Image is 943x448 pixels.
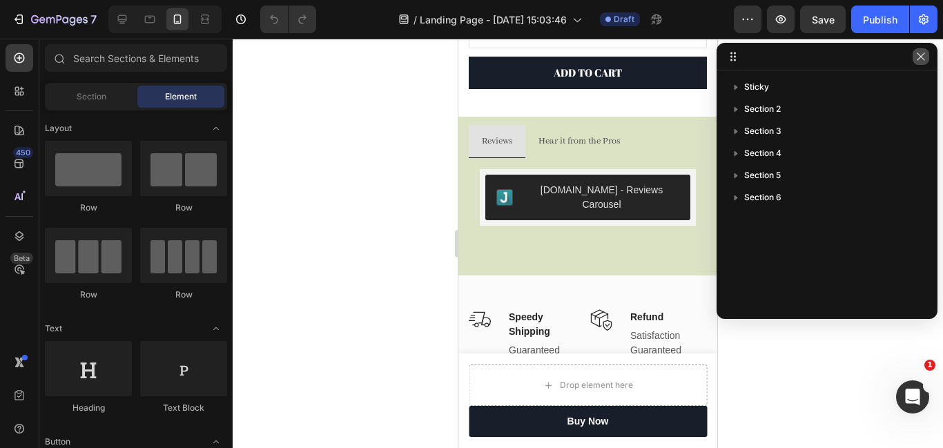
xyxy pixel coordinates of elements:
span: Element [165,90,197,103]
div: Row [140,289,227,301]
div: Publish [863,12,897,27]
span: Toggle open [205,318,227,340]
span: Landing Page - [DATE] 15:03:46 [420,12,567,27]
input: Search Sections & Elements [45,44,227,72]
div: Row [140,202,227,214]
span: Button [45,436,70,448]
div: 450 [13,147,33,158]
div: Heading [45,402,132,414]
span: Section [77,90,106,103]
span: / [414,12,417,27]
span: Text [45,322,62,335]
div: Text Block [140,402,227,414]
iframe: Design area [458,39,717,448]
span: 1 [924,360,935,371]
span: Section 5 [744,168,781,182]
span: Section 3 [744,124,781,138]
span: Section 2 [744,102,781,116]
div: Row [45,289,132,301]
span: Save [812,14,835,26]
button: Save [800,6,846,33]
span: Draft [614,13,634,26]
span: Layout [45,122,72,135]
span: Section 4 [744,146,781,160]
span: Sticky [744,80,769,94]
p: 7 [90,11,97,28]
div: Beta [10,253,33,264]
div: Undo/Redo [260,6,316,33]
button: Publish [851,6,909,33]
span: Toggle open [205,117,227,139]
span: Section 6 [744,191,781,204]
div: Row [45,202,132,214]
iframe: Intercom live chat [896,380,929,413]
button: 7 [6,6,103,33]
